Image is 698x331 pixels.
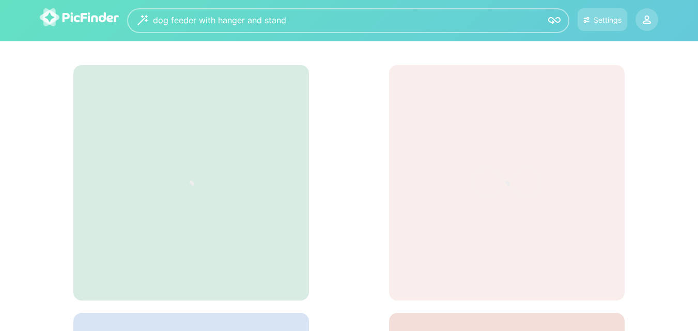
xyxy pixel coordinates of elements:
div: Settings [594,15,622,24]
img: icon-settings.svg [583,15,590,24]
img: icon-search.svg [548,14,561,27]
img: logo-picfinder-white-transparent.svg [40,8,119,26]
button: Settings [578,8,627,31]
img: wizard.svg [137,15,148,25]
